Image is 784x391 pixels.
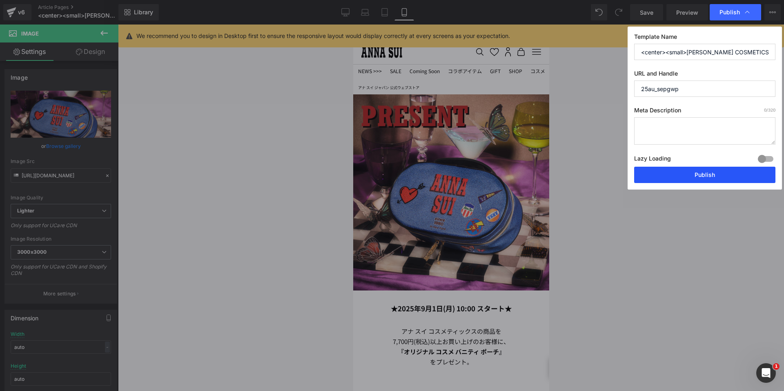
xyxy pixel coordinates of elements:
nav: プライマリナビゲーション [179,23,188,32]
button: Publish [634,167,775,183]
nav: セカンダリナビゲーション [122,23,172,32]
a: コスメ [174,42,195,51]
label: Lazy Loading [634,153,671,167]
a: ★大型連休期間中の配送とお問い合わせに関するお知らせ★ [38,4,159,10]
span: Publish [719,9,740,16]
span: 0 [764,107,766,112]
label: URL and Handle [634,70,775,80]
span: /320 [764,107,775,112]
a: SALE [33,42,51,51]
a: Coming Soon [53,42,90,51]
iframe: Intercom live chat [756,363,776,383]
a: GIFT [134,42,151,51]
label: Meta Description [634,107,775,117]
label: Template Name [634,33,775,44]
a: コラボアイテム [91,42,132,51]
strong: 『オリジナル コスメ バニティ ポーチ』 [45,323,152,331]
a: SHOP [152,42,172,51]
b: ★2025年9月1日(月) 10:00 スタート★ [38,279,158,289]
span: 1 [773,363,780,370]
a: NEWS >>> [2,42,32,51]
a: アナ スイ ジャパン 公式ウェブストア [5,60,66,67]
